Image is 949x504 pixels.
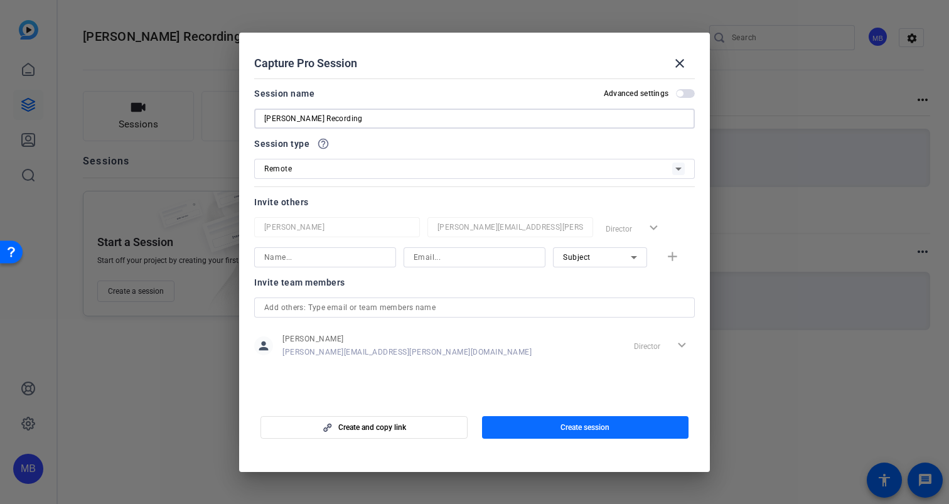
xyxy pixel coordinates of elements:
input: Enter Session Name [264,111,685,126]
mat-icon: person [254,336,273,355]
div: Session name [254,86,314,101]
input: Email... [414,250,535,265]
div: Invite team members [254,275,695,290]
input: Name... [264,250,386,265]
span: Subject [563,253,591,262]
span: Remote [264,164,292,173]
span: Create and copy link [338,422,406,432]
span: [PERSON_NAME][EMAIL_ADDRESS][PERSON_NAME][DOMAIN_NAME] [282,347,532,357]
input: Name... [264,220,410,235]
button: Create session [482,416,689,439]
span: Session type [254,136,309,151]
h2: Advanced settings [604,88,668,99]
input: Add others: Type email or team members name [264,300,685,315]
mat-icon: close [672,56,687,71]
button: Create and copy link [260,416,468,439]
div: Invite others [254,195,695,210]
input: Email... [437,220,583,235]
span: Create session [560,422,609,432]
div: Capture Pro Session [254,48,695,78]
mat-icon: help_outline [317,137,330,150]
span: [PERSON_NAME] [282,334,532,344]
